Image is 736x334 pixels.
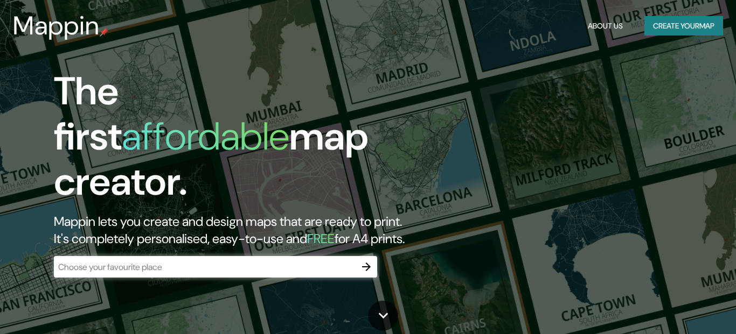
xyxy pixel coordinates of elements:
iframe: Help widget launcher [640,292,724,322]
input: Choose your favourite place [54,261,356,273]
h1: The first map creator. [54,69,422,213]
button: About Us [584,16,627,36]
h3: Mappin [13,11,100,41]
h1: affordable [122,111,289,161]
h5: FREE [307,230,335,247]
h2: Mappin lets you create and design maps that are ready to print. It's completely personalised, eas... [54,213,422,247]
img: mappin-pin [100,28,108,37]
button: Create yourmap [644,16,723,36]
